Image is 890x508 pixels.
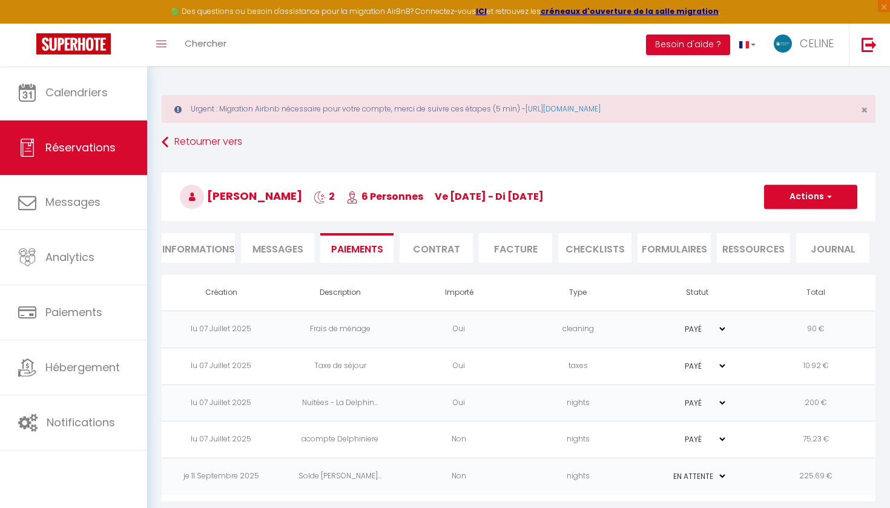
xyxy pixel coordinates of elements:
li: Ressources [717,233,790,263]
button: Besoin d'aide ? [646,35,730,55]
a: créneaux d'ouverture de la salle migration [541,6,719,16]
td: je 11 Septembre 2025 [162,458,281,495]
td: acompte Delphiniere [281,421,400,458]
td: lu 07 Juillet 2025 [162,311,281,348]
td: lu 07 Juillet 2025 [162,384,281,421]
td: lu 07 Juillet 2025 [162,421,281,458]
li: Journal [796,233,869,263]
span: Messages [45,194,101,209]
img: Super Booking [36,33,111,54]
span: Notifications [47,415,115,430]
th: Type [519,275,638,311]
th: Description [281,275,400,311]
a: ... CELINE [765,24,849,66]
img: ... [774,35,792,53]
td: Non [400,458,519,495]
td: Nuitées - La Delphin... [281,384,400,421]
td: Taxe de séjour [281,348,400,384]
td: 10.92 € [757,348,876,384]
span: CELINE [800,36,834,51]
li: Informations [162,233,235,263]
td: nights [519,384,638,421]
td: nights [519,421,638,458]
td: lu 07 Juillet 2025 [162,348,281,384]
td: Oui [400,348,519,384]
span: 6 Personnes [346,190,423,203]
span: × [861,102,868,117]
span: Calendriers [45,85,108,100]
span: Messages [252,242,303,256]
th: Statut [638,275,757,311]
a: [URL][DOMAIN_NAME] [526,104,601,114]
button: Actions [764,185,857,209]
td: Solde [PERSON_NAME]... [281,458,400,495]
span: Paiements [45,305,102,320]
li: CHECKLISTS [558,233,631,263]
th: Création [162,275,281,311]
img: logout [862,37,877,52]
td: Non [400,421,519,458]
td: 225.69 € [757,458,876,495]
span: Analytics [45,249,94,265]
td: 200 € [757,384,876,421]
td: Oui [400,384,519,421]
td: nights [519,458,638,495]
span: 2 [314,190,335,203]
td: 75.23 € [757,421,876,458]
td: taxes [519,348,638,384]
td: Frais de ménage [281,311,400,348]
li: Contrat [400,233,473,263]
th: Total [757,275,876,311]
span: Hébergement [45,360,120,375]
span: [PERSON_NAME] [180,188,302,203]
li: FORMULAIRES [638,233,711,263]
span: Réservations [45,140,116,155]
a: Retourner vers [162,131,875,153]
a: ICI [476,6,487,16]
button: Close [861,105,868,116]
td: Oui [400,311,519,348]
td: 90 € [757,311,876,348]
td: cleaning [519,311,638,348]
th: Importé [400,275,519,311]
div: Urgent : Migration Airbnb nécessaire pour votre compte, merci de suivre ces étapes (5 min) - [162,95,875,123]
li: Paiements [320,233,394,263]
span: ve [DATE] - di [DATE] [435,190,544,203]
li: Facture [479,233,552,263]
a: Chercher [176,24,236,66]
span: Chercher [185,37,226,50]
